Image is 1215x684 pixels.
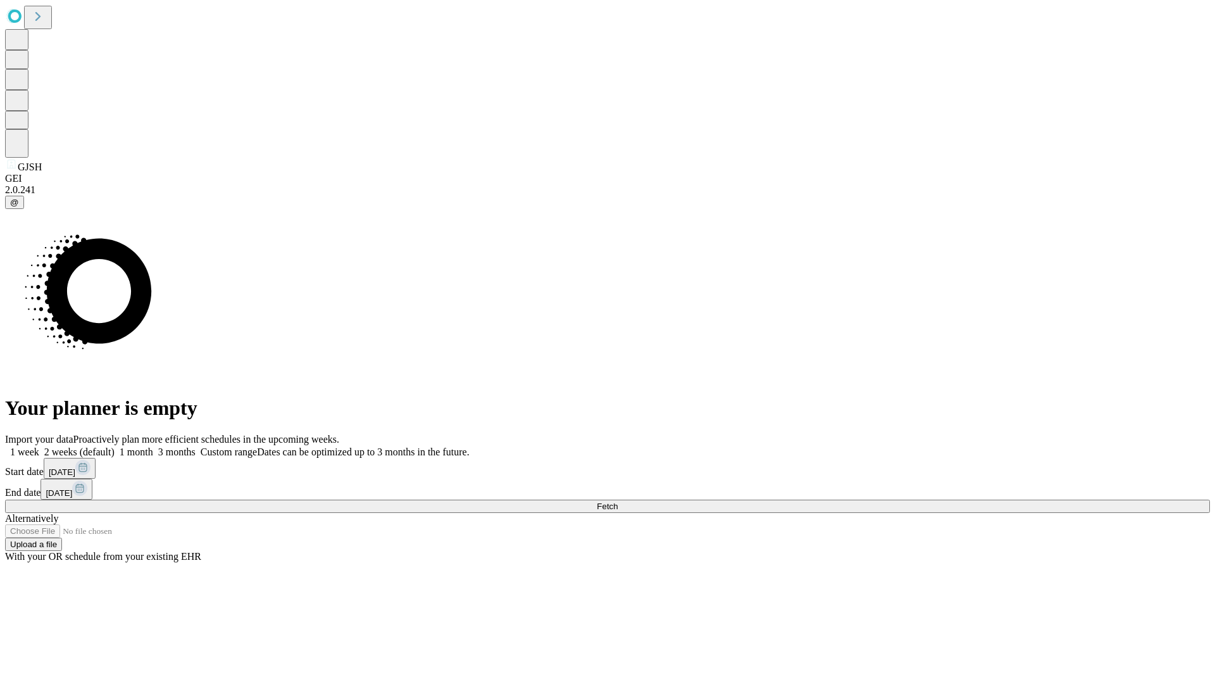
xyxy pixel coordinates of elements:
span: [DATE] [49,467,75,477]
div: 2.0.241 [5,184,1210,196]
span: Alternatively [5,513,58,524]
span: GJSH [18,161,42,172]
button: [DATE] [44,458,96,479]
button: Upload a file [5,538,62,551]
span: 1 month [120,446,153,457]
div: Start date [5,458,1210,479]
span: [DATE] [46,488,72,498]
button: @ [5,196,24,209]
span: 1 week [10,446,39,457]
h1: Your planner is empty [5,396,1210,420]
span: Custom range [201,446,257,457]
span: Import your data [5,434,73,445]
button: Fetch [5,500,1210,513]
span: 3 months [158,446,196,457]
span: Dates can be optimized up to 3 months in the future. [257,446,469,457]
span: Proactively plan more efficient schedules in the upcoming weeks. [73,434,339,445]
div: GEI [5,173,1210,184]
span: With your OR schedule from your existing EHR [5,551,201,562]
div: End date [5,479,1210,500]
span: @ [10,198,19,207]
span: Fetch [597,502,618,511]
span: 2 weeks (default) [44,446,115,457]
button: [DATE] [40,479,92,500]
